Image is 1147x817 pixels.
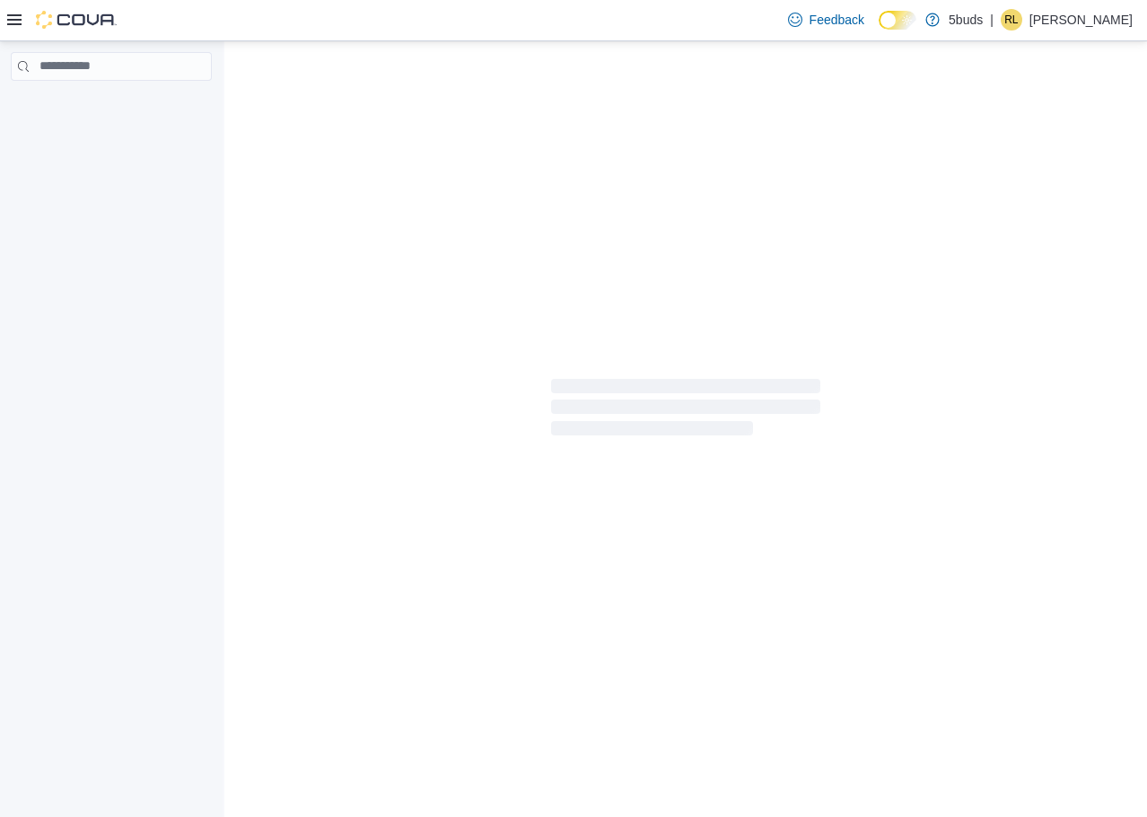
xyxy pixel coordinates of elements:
img: Cova [36,11,117,29]
input: Dark Mode [879,11,916,30]
p: [PERSON_NAME] [1029,9,1133,31]
a: Feedback [781,2,871,38]
span: Dark Mode [879,30,880,31]
span: RL [1004,9,1018,31]
nav: Complex example [11,84,212,127]
span: Feedback [810,11,864,29]
p: 5buds [949,9,983,31]
span: Loading [551,382,820,440]
div: Raelynn Leroux [1001,9,1022,31]
p: | [990,9,994,31]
